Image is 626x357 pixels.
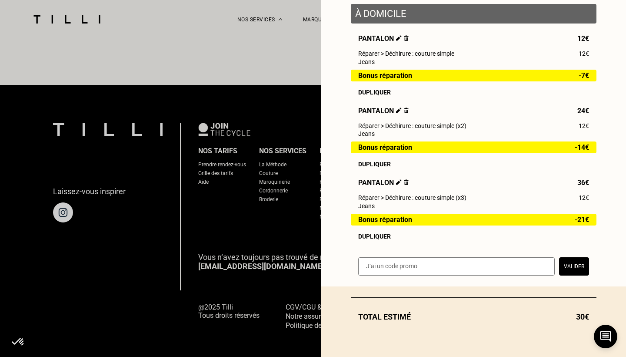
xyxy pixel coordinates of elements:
[358,178,409,187] span: Pantalon
[404,35,409,41] img: Supprimer
[577,178,589,187] span: 36€
[358,72,412,79] span: Bonus réparation
[577,107,589,115] span: 24€
[358,233,589,240] div: Dupliquer
[579,194,589,201] span: 12€
[404,179,409,185] img: Supprimer
[404,108,409,113] img: Supprimer
[358,107,409,115] span: Pantalon
[396,108,402,113] img: Éditer
[396,35,402,41] img: Éditer
[358,202,375,209] span: Jeans
[396,179,402,185] img: Éditer
[358,194,466,201] span: Réparer > Déchirure : couture simple (x3)
[358,50,454,57] span: Réparer > Déchirure : couture simple
[358,89,589,96] div: Dupliquer
[575,144,589,151] span: -14€
[358,34,409,43] span: Pantalon
[355,8,592,19] p: À domicile
[577,34,589,43] span: 12€
[358,130,375,137] span: Jeans
[358,257,555,276] input: J‘ai un code promo
[579,50,589,57] span: 12€
[358,144,412,151] span: Bonus réparation
[559,257,589,276] button: Valider
[575,216,589,223] span: -21€
[358,122,466,129] span: Réparer > Déchirure : couture simple (x2)
[579,122,589,129] span: 12€
[358,58,375,65] span: Jeans
[576,312,589,321] span: 30€
[351,312,596,321] div: Total estimé
[358,216,412,223] span: Bonus réparation
[579,72,589,79] span: -7€
[358,161,589,168] div: Dupliquer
